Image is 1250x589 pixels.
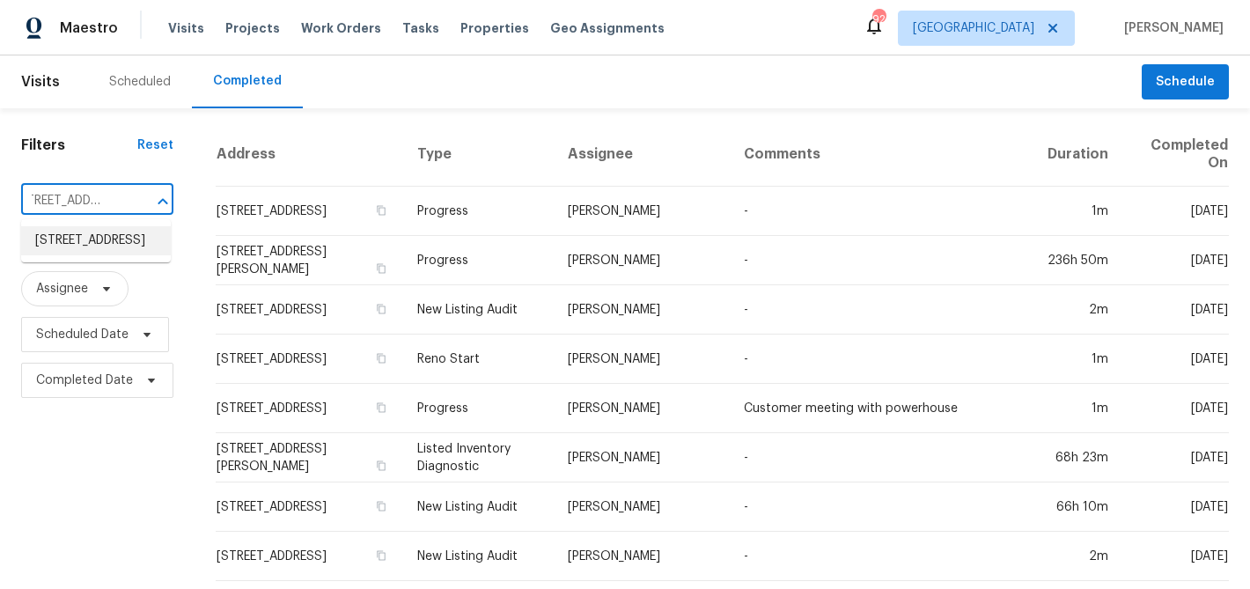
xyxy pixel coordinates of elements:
[216,384,403,433] td: [STREET_ADDRESS]
[550,19,665,37] span: Geo Assignments
[1033,236,1122,285] td: 236h 50m
[216,433,403,482] td: [STREET_ADDRESS][PERSON_NAME]
[1033,285,1122,335] td: 2m
[872,11,885,28] div: 92
[730,285,1033,335] td: -
[403,482,554,532] td: New Listing Audit
[1033,433,1122,482] td: 68h 23m
[1122,335,1229,384] td: [DATE]
[403,122,554,187] th: Type
[60,19,118,37] span: Maestro
[1122,285,1229,335] td: [DATE]
[554,285,730,335] td: [PERSON_NAME]
[216,482,403,532] td: [STREET_ADDRESS]
[1033,482,1122,532] td: 66h 10m
[216,122,403,187] th: Address
[21,188,124,215] input: Search for an address...
[216,236,403,285] td: [STREET_ADDRESS][PERSON_NAME]
[1117,19,1224,37] span: [PERSON_NAME]
[402,22,439,34] span: Tasks
[216,532,403,581] td: [STREET_ADDRESS]
[36,372,133,389] span: Completed Date
[403,187,554,236] td: Progress
[460,19,529,37] span: Properties
[1033,187,1122,236] td: 1m
[373,350,389,366] button: Copy Address
[554,532,730,581] td: [PERSON_NAME]
[213,72,282,90] div: Completed
[1122,236,1229,285] td: [DATE]
[403,532,554,581] td: New Listing Audit
[301,19,381,37] span: Work Orders
[730,187,1033,236] td: -
[554,335,730,384] td: [PERSON_NAME]
[403,384,554,433] td: Progress
[373,202,389,218] button: Copy Address
[1122,482,1229,532] td: [DATE]
[730,384,1033,433] td: Customer meeting with powerhouse
[730,236,1033,285] td: -
[21,63,60,101] span: Visits
[373,498,389,514] button: Copy Address
[554,433,730,482] td: [PERSON_NAME]
[730,482,1033,532] td: -
[216,187,403,236] td: [STREET_ADDRESS]
[1156,71,1215,93] span: Schedule
[1122,433,1229,482] td: [DATE]
[225,19,280,37] span: Projects
[1033,122,1122,187] th: Duration
[21,226,171,255] li: [STREET_ADDRESS]
[403,285,554,335] td: New Listing Audit
[1122,122,1229,187] th: Completed On
[216,285,403,335] td: [STREET_ADDRESS]
[373,548,389,563] button: Copy Address
[403,433,554,482] td: Listed Inventory Diagnostic
[730,122,1033,187] th: Comments
[554,482,730,532] td: [PERSON_NAME]
[1033,335,1122,384] td: 1m
[730,335,1033,384] td: -
[1033,532,1122,581] td: 2m
[373,301,389,317] button: Copy Address
[554,122,730,187] th: Assignee
[1122,384,1229,433] td: [DATE]
[36,280,88,298] span: Assignee
[1142,64,1229,100] button: Schedule
[403,236,554,285] td: Progress
[1122,187,1229,236] td: [DATE]
[1122,532,1229,581] td: [DATE]
[403,335,554,384] td: Reno Start
[168,19,204,37] span: Visits
[373,261,389,276] button: Copy Address
[554,236,730,285] td: [PERSON_NAME]
[151,189,175,214] button: Close
[730,433,1033,482] td: -
[554,384,730,433] td: [PERSON_NAME]
[109,73,171,91] div: Scheduled
[21,136,137,154] h1: Filters
[36,326,129,343] span: Scheduled Date
[373,400,389,416] button: Copy Address
[216,335,403,384] td: [STREET_ADDRESS]
[913,19,1034,37] span: [GEOGRAPHIC_DATA]
[730,532,1033,581] td: -
[373,458,389,474] button: Copy Address
[137,136,173,154] div: Reset
[554,187,730,236] td: [PERSON_NAME]
[1033,384,1122,433] td: 1m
